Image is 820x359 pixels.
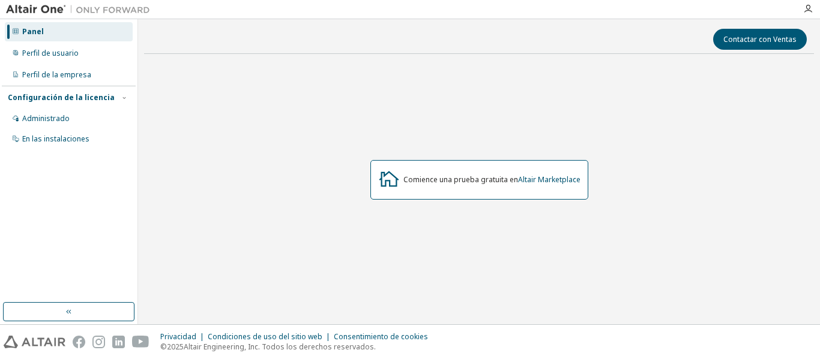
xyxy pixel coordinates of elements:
[112,336,125,348] img: linkedin.svg
[160,331,196,342] font: Privacidad
[167,342,184,352] font: 2025
[723,34,797,44] font: Contactar con Ventas
[73,336,85,348] img: facebook.svg
[22,134,89,144] font: En las instalaciones
[403,174,518,185] font: Comience una prueba gratuita en
[92,336,105,348] img: instagram.svg
[208,331,322,342] font: Condiciones de uso del sitio web
[8,92,115,102] font: Configuración de la licencia
[4,336,65,348] img: altair_logo.svg
[22,26,44,37] font: Panel
[184,342,376,352] font: Altair Engineering, Inc. Todos los derechos reservados.
[518,174,580,185] a: Altair Marketplace
[713,29,807,50] button: Contactar con Ventas
[22,70,91,80] font: Perfil de la empresa
[6,4,156,16] img: Altair Uno
[160,342,167,352] font: ©
[22,48,79,58] font: Perfil de usuario
[22,113,70,123] font: Administrado
[132,336,149,348] img: youtube.svg
[334,331,428,342] font: Consentimiento de cookies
